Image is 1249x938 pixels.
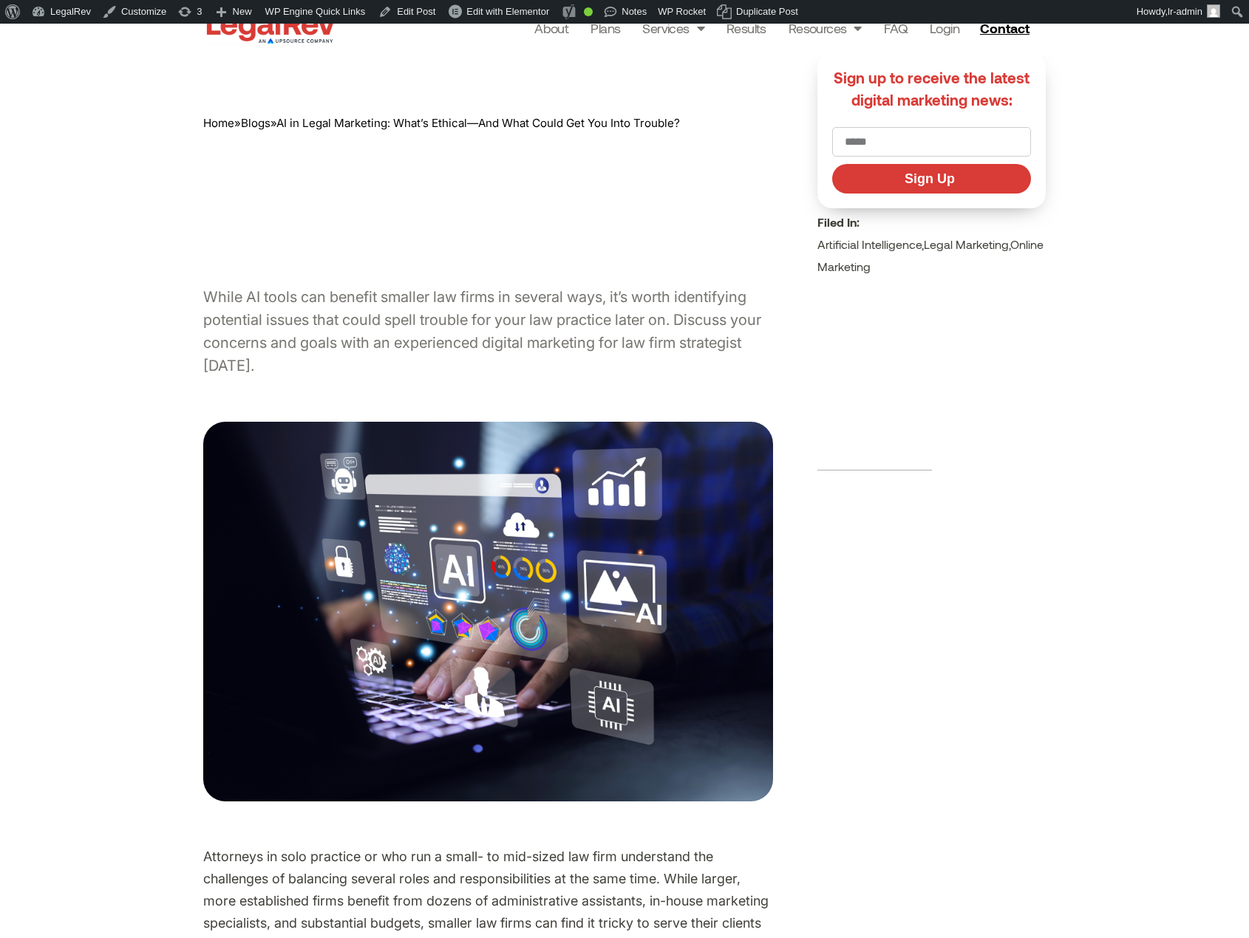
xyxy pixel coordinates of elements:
a: Home [203,116,234,130]
form: New Form [832,127,1031,201]
span: , , [817,215,1044,273]
a: Services [642,18,704,38]
img: Two hands resting on a laptop keyboard with AI graphics floating above. [203,422,773,801]
nav: Menu [534,18,959,38]
span: Sign up to receive the latest digital marketing news: [834,69,1030,109]
button: Sign Up [832,164,1031,194]
a: Plans [591,18,620,38]
a: Login [930,18,959,38]
a: Blogs [241,116,270,130]
a: Online Marketing [817,237,1044,273]
span: AI in Legal Marketing: What’s Ethical—And What Could Get You Into Trouble? [276,116,680,130]
span: While AI tools can benefit smaller law firms in several ways, it’s worth identifying potential is... [203,288,761,374]
a: Results [726,18,766,38]
span: lr-admin [1168,6,1202,17]
div: Good [584,7,593,16]
a: Contact [974,16,1039,40]
b: Filed In: [817,215,860,229]
a: Legal Marketing [924,237,1009,251]
span: » » [203,116,680,130]
a: FAQ [884,18,908,38]
span: Contact [980,21,1030,35]
span: Edit with Elementor [466,6,549,17]
span: Sign Up [905,172,955,185]
a: About [534,18,568,38]
a: Artificial Intelligence [817,237,922,251]
a: Resources [789,18,862,38]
